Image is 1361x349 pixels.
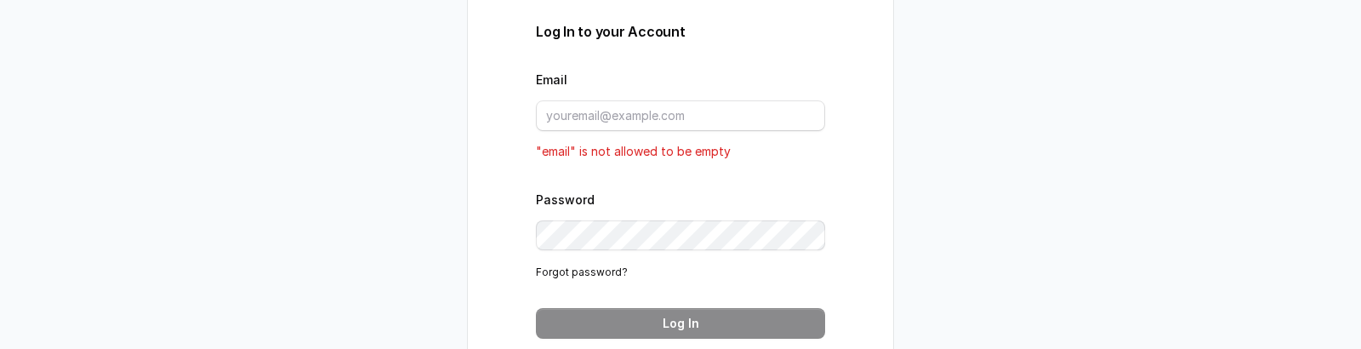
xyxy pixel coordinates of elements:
[536,21,825,42] h3: Log In to your Account
[536,266,628,278] a: Forgot password?
[536,192,595,207] label: Password
[536,308,825,339] button: Log In
[536,141,825,162] p: "email" is not allowed to be empty
[536,100,825,131] input: youremail@example.com
[536,72,567,87] label: Email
